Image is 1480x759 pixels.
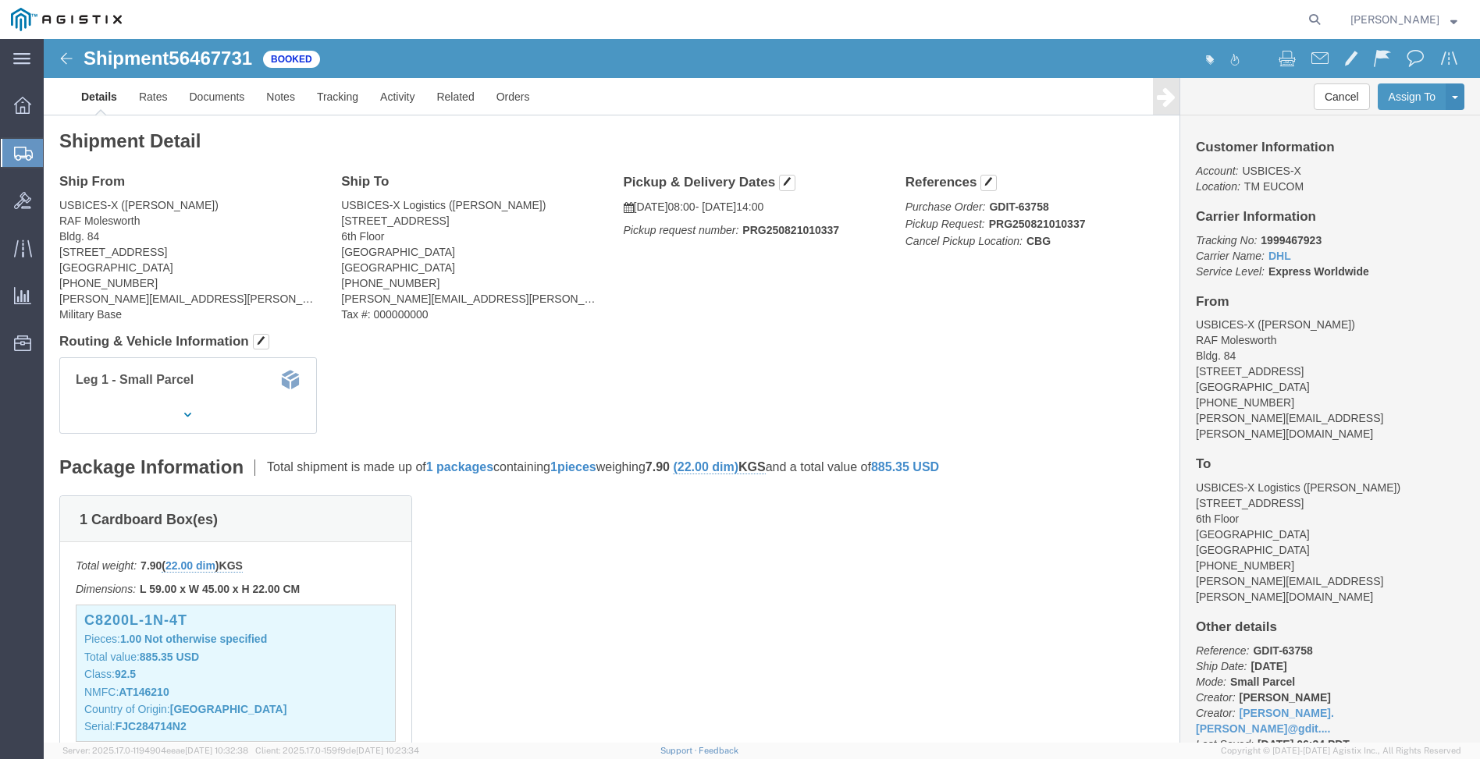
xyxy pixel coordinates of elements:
[44,39,1480,743] iframe: FS Legacy Container
[660,746,699,755] a: Support
[185,746,248,755] span: [DATE] 10:32:38
[699,746,738,755] a: Feedback
[1221,744,1461,757] span: Copyright © [DATE]-[DATE] Agistix Inc., All Rights Reserved
[1350,10,1458,29] button: [PERSON_NAME]
[1350,11,1439,28] span: Tim Lawson
[356,746,419,755] span: [DATE] 10:23:34
[11,8,122,31] img: logo
[62,746,248,755] span: Server: 2025.17.0-1194904eeae
[255,746,419,755] span: Client: 2025.17.0-159f9de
